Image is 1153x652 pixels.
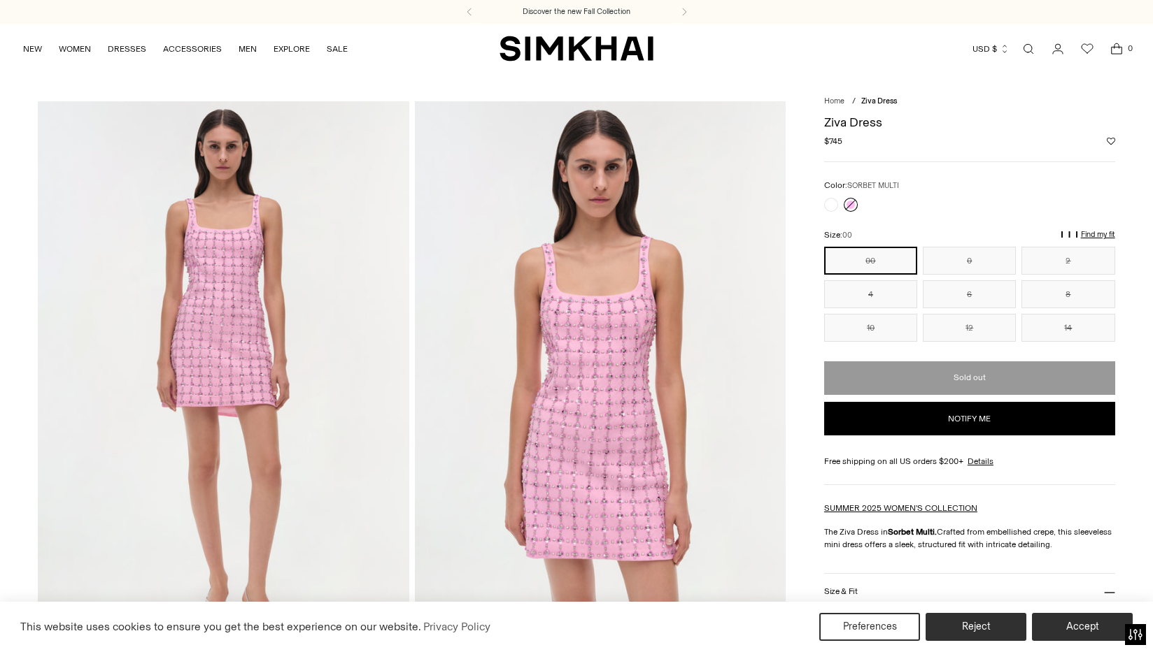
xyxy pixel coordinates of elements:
[108,34,146,64] a: DRESSES
[1073,35,1101,63] a: Wishlist
[824,574,1115,609] button: Size & Fit
[824,402,1115,435] button: Notify me
[1014,35,1042,63] a: Open search modal
[1124,42,1136,55] span: 0
[824,526,1115,551] p: The Ziva Dress in Crafted from embellished crepe, this sleeveless mini dress offers a sleek, stru...
[239,34,257,64] a: MEN
[1044,35,1072,63] a: Go to the account page
[824,280,917,308] button: 4
[523,6,630,17] a: Discover the new Fall Collection
[23,34,42,64] a: NEW
[824,179,899,192] label: Color:
[824,229,852,242] label: Size:
[972,34,1010,64] button: USD $
[824,587,858,596] h3: Size & Fit
[421,616,493,637] a: Privacy Policy (opens in a new tab)
[1021,247,1115,275] button: 2
[923,314,1016,342] button: 12
[923,247,1016,275] button: 0
[1103,35,1131,63] a: Open cart modal
[824,96,844,106] a: Home
[59,34,91,64] a: WOMEN
[1032,613,1133,641] button: Accept
[500,35,653,62] a: SIMKHAI
[1021,314,1115,342] button: 14
[926,613,1026,641] button: Reject
[888,527,937,537] strong: Sorbet Multi.
[327,34,348,64] a: SALE
[1021,280,1115,308] button: 8
[861,96,897,106] span: Ziva Dress
[842,231,852,240] span: 00
[824,96,1115,108] nav: breadcrumbs
[847,181,899,190] span: SORBET MULTI
[819,613,920,641] button: Preferences
[163,34,222,64] a: ACCESSORIES
[824,135,842,147] span: $745
[923,280,1016,308] button: 6
[824,455,1115,468] div: Free shipping on all US orders $200+
[824,247,917,275] button: 00
[968,455,993,468] a: Details
[1107,137,1115,145] button: Add to Wishlist
[824,116,1115,129] h1: Ziva Dress
[824,314,917,342] button: 10
[852,96,856,108] div: /
[20,620,421,633] span: This website uses cookies to ensure you get the best experience on our website.
[824,503,977,513] a: SUMMER 2025 WOMEN'S COLLECTION
[274,34,310,64] a: EXPLORE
